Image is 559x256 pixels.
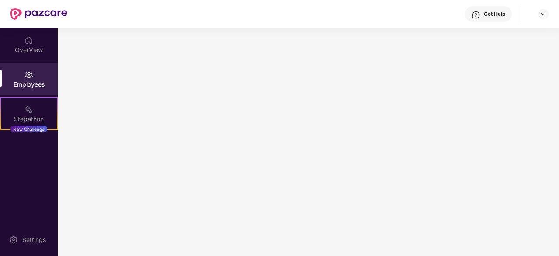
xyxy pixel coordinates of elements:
[1,115,57,123] div: Stepathon
[10,126,47,133] div: New Challenge
[472,11,480,19] img: svg+xml;base64,PHN2ZyBpZD0iSGVscC0zMngzMiIgeG1sbnM9Imh0dHA6Ly93d3cudzMub3JnLzIwMDAvc3ZnIiB3aWR0aD...
[24,36,33,45] img: svg+xml;base64,PHN2ZyBpZD0iSG9tZSIgeG1sbnM9Imh0dHA6Ly93d3cudzMub3JnLzIwMDAvc3ZnIiB3aWR0aD0iMjAiIG...
[540,11,547,18] img: svg+xml;base64,PHN2ZyBpZD0iRHJvcGRvd24tMzJ4MzIiIHhtbG5zPSJodHRwOi8vd3d3LnczLm9yZy8yMDAwL3N2ZyIgd2...
[20,235,49,244] div: Settings
[24,70,33,79] img: svg+xml;base64,PHN2ZyBpZD0iRW1wbG95ZWVzIiB4bWxucz0iaHR0cDovL3d3dy53My5vcmcvMjAwMC9zdmciIHdpZHRoPS...
[9,235,18,244] img: svg+xml;base64,PHN2ZyBpZD0iU2V0dGluZy0yMHgyMCIgeG1sbnM9Imh0dHA6Ly93d3cudzMub3JnLzIwMDAvc3ZnIiB3aW...
[24,105,33,114] img: svg+xml;base64,PHN2ZyB4bWxucz0iaHR0cDovL3d3dy53My5vcmcvMjAwMC9zdmciIHdpZHRoPSIyMSIgaGVpZ2h0PSIyMC...
[10,8,67,20] img: New Pazcare Logo
[484,11,505,18] div: Get Help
